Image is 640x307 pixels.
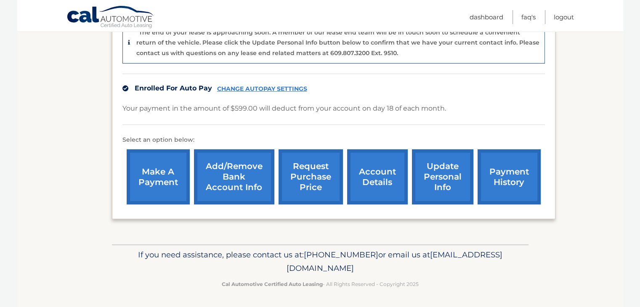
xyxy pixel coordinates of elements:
[554,10,574,24] a: Logout
[117,280,523,288] p: - All Rights Reserved - Copyright 2025
[66,5,155,30] a: Cal Automotive
[478,149,541,204] a: payment history
[222,281,323,287] strong: Cal Automotive Certified Auto Leasing
[122,103,446,114] p: Your payment in the amount of $599.00 will deduct from your account on day 18 of each month.
[117,248,523,275] p: If you need assistance, please contact us at: or email us at
[521,10,536,24] a: FAQ's
[217,85,307,93] a: CHANGE AUTOPAY SETTINGS
[194,149,274,204] a: Add/Remove bank account info
[304,250,378,259] span: [PHONE_NUMBER]
[127,149,190,204] a: make a payment
[279,149,343,204] a: request purchase price
[122,135,545,145] p: Select an option below:
[470,10,503,24] a: Dashboard
[136,29,539,57] p: The end of your lease is approaching soon. A member of our lease end team will be in touch soon t...
[287,250,502,273] span: [EMAIL_ADDRESS][DOMAIN_NAME]
[412,149,473,204] a: update personal info
[122,85,128,91] img: check.svg
[347,149,408,204] a: account details
[135,84,212,92] span: Enrolled For Auto Pay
